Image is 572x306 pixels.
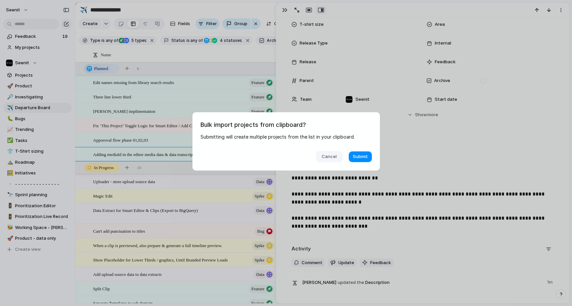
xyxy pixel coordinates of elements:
[200,133,372,140] p: Submitting will create multiple projects from the list in your clipboard.
[316,151,343,162] button: Cancel
[200,120,372,129] h1: Bulk import projects from clipboard?
[349,151,372,162] button: Submit
[353,153,368,160] span: Submit
[322,153,337,160] span: Cancel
